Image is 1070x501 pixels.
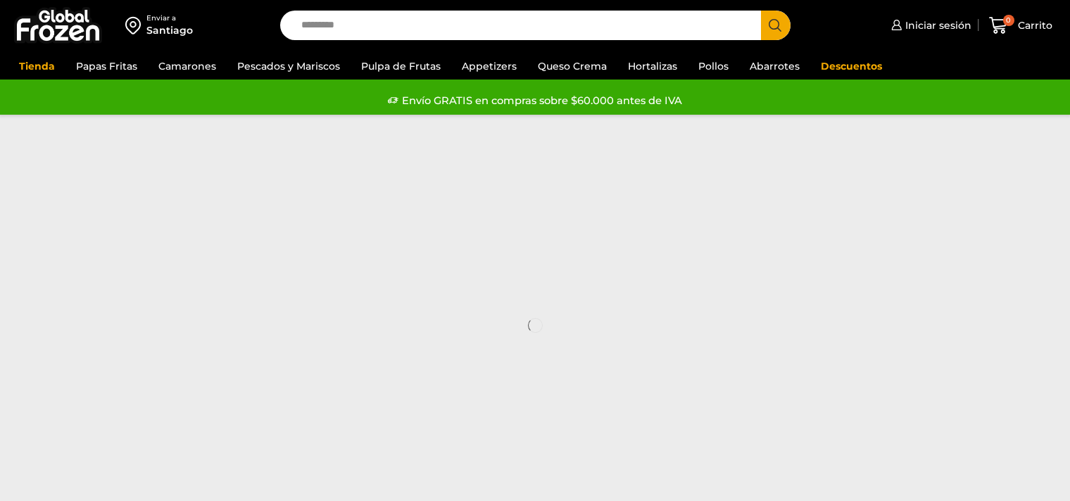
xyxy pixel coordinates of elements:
[455,53,524,80] a: Appetizers
[354,53,448,80] a: Pulpa de Frutas
[1014,18,1052,32] span: Carrito
[761,11,791,40] button: Search button
[621,53,684,80] a: Hortalizas
[12,53,62,80] a: Tienda
[814,53,889,80] a: Descuentos
[888,11,971,39] a: Iniciar sesión
[902,18,971,32] span: Iniciar sesión
[986,9,1056,42] a: 0 Carrito
[125,13,146,37] img: address-field-icon.svg
[69,53,144,80] a: Papas Fritas
[146,13,193,23] div: Enviar a
[691,53,736,80] a: Pollos
[531,53,614,80] a: Queso Crema
[230,53,347,80] a: Pescados y Mariscos
[146,23,193,37] div: Santiago
[151,53,223,80] a: Camarones
[1003,15,1014,26] span: 0
[743,53,807,80] a: Abarrotes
